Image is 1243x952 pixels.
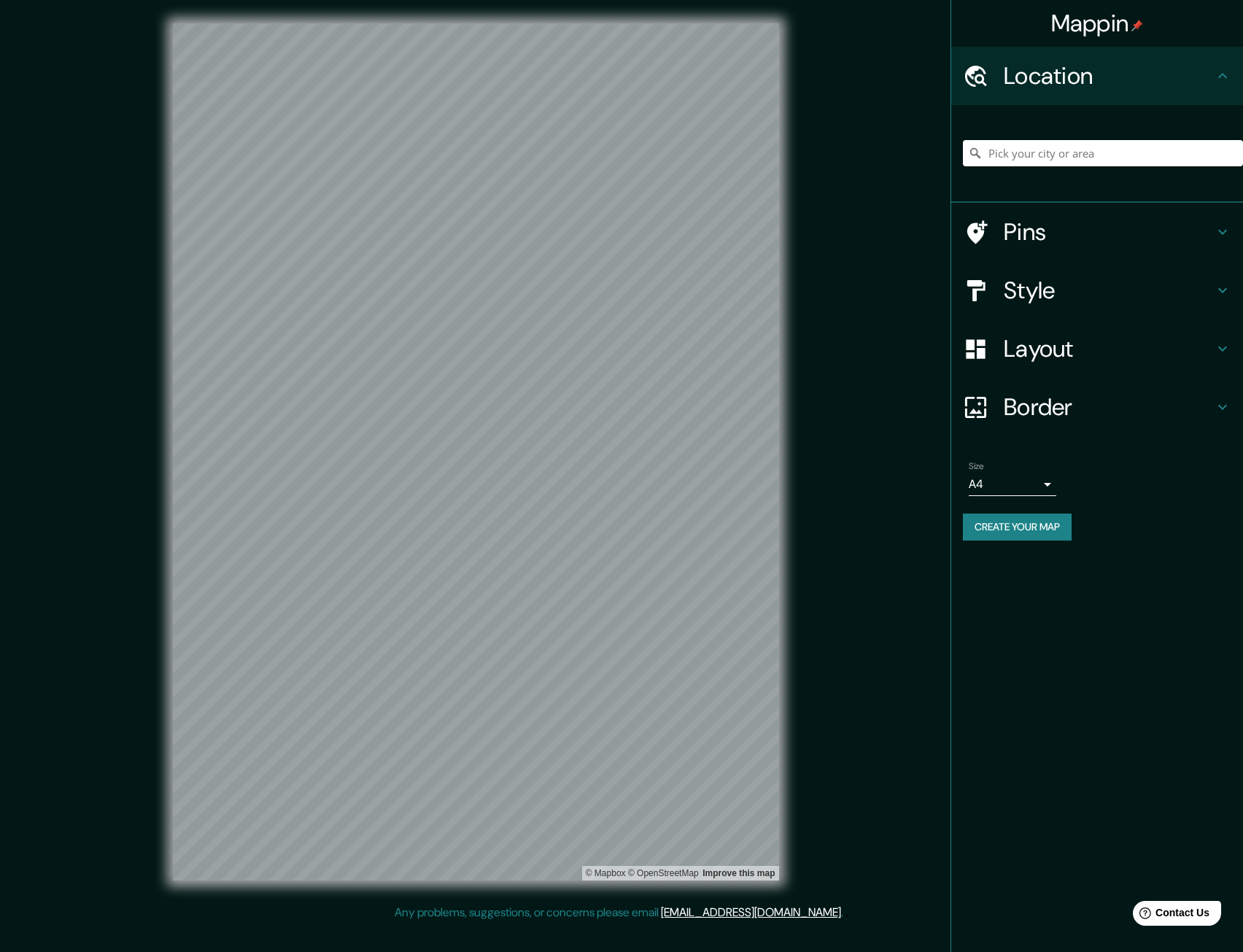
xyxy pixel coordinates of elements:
[173,23,779,881] canvas: Map
[963,514,1072,541] button: Create your map
[1131,20,1143,31] img: pin-icon.png
[1004,217,1214,247] h4: Pins
[395,904,843,921] p: Any problems, suggestions, or concerns please email .
[628,868,699,878] a: OpenStreetMap
[951,320,1243,378] div: Layout
[845,904,848,921] div: .
[843,904,845,921] div: .
[951,203,1243,261] div: Pins
[963,140,1243,166] input: Pick your city or area
[702,868,775,878] a: Map feedback
[951,47,1243,105] div: Location
[951,261,1243,320] div: Style
[969,473,1056,496] div: A4
[1113,895,1227,936] iframe: Help widget launcher
[1004,61,1214,90] h4: Location
[586,868,626,878] a: Mapbox
[1004,392,1214,422] h4: Border
[951,378,1243,436] div: Border
[1004,334,1214,363] h4: Layout
[969,460,984,473] label: Size
[1051,9,1144,38] h4: Mappin
[661,905,841,920] a: [EMAIL_ADDRESS][DOMAIN_NAME]
[1004,276,1214,305] h4: Style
